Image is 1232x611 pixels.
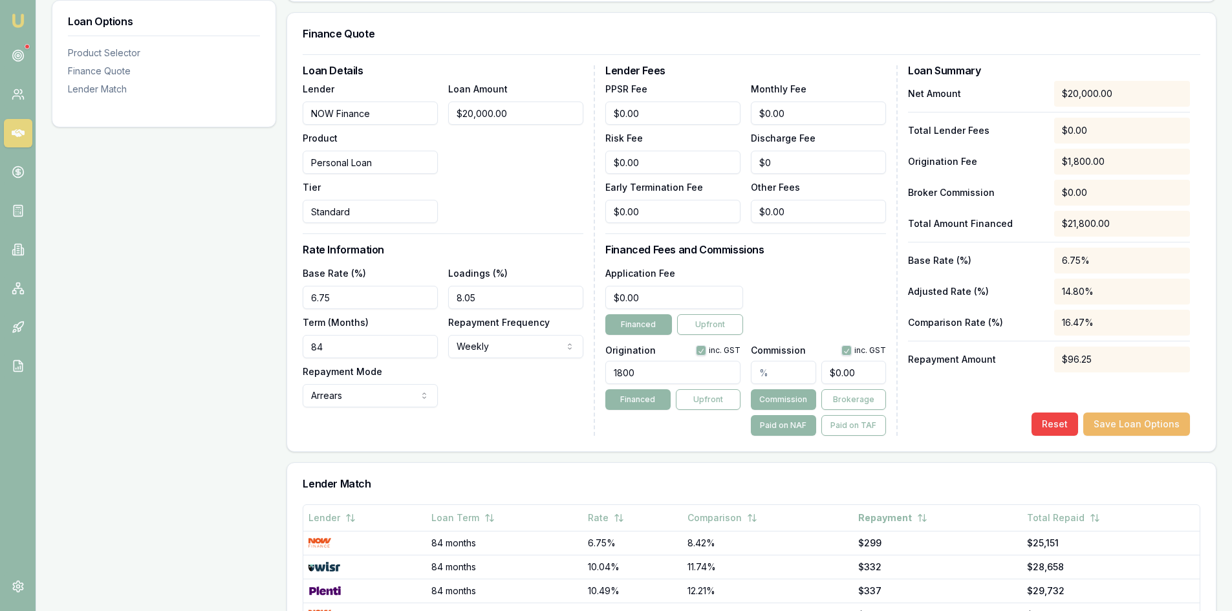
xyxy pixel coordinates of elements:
div: $96.25 [1054,347,1190,372]
div: 16.47% [1054,310,1190,336]
label: Commission [751,346,806,355]
h3: Rate Information [303,244,583,255]
button: Paid on TAF [821,415,886,436]
div: $0.00 [1054,118,1190,144]
button: Commission [751,389,816,410]
button: Total Repaid [1027,506,1100,530]
td: 6.75% [583,531,682,555]
input: $ [448,102,583,125]
td: 84 months [426,579,583,603]
h3: Lender Match [303,478,1200,489]
p: Origination Fee [908,155,1044,168]
button: Financed [605,314,671,335]
label: Application Fee [605,268,675,279]
label: Base Rate (%) [303,268,366,279]
label: Product [303,133,338,144]
div: Lender Match [68,83,260,96]
label: Loan Amount [448,83,508,94]
img: Plenti [308,586,341,596]
label: Early Termination Fee [605,182,703,193]
div: $25,151 [1027,537,1194,550]
div: 6.75% [1054,248,1190,273]
h3: Loan Details [303,65,583,76]
button: Brokerage [821,389,886,410]
label: Repayment Mode [303,366,382,377]
label: Origination [605,346,656,355]
div: $20,000.00 [1054,81,1190,107]
button: Financed [605,389,670,410]
button: Rate [588,506,624,530]
p: Base Rate (%) [908,254,1044,267]
button: Upfront [677,314,743,335]
button: Paid on NAF [751,415,816,436]
div: $337 [858,584,1017,597]
button: Save Loan Options [1083,413,1190,436]
p: Broker Commission [908,186,1044,199]
h3: Finance Quote [303,28,1200,39]
button: Repayment [858,506,927,530]
div: Finance Quote [68,65,260,78]
h3: Loan Options [68,16,260,27]
div: $0.00 [1054,180,1190,206]
div: 14.80% [1054,279,1190,305]
label: Tier [303,182,321,193]
p: Total Amount Financed [908,217,1044,230]
p: Net Amount [908,87,1044,100]
h3: Lender Fees [605,65,886,76]
label: Risk Fee [605,133,643,144]
input: $ [751,200,886,223]
label: Lender [303,83,334,94]
div: $29,732 [1027,584,1194,597]
button: Reset [1032,413,1078,436]
label: Other Fees [751,182,800,193]
button: Lender [308,506,356,530]
button: Upfront [676,389,740,410]
div: $299 [858,537,1017,550]
td: 84 months [426,531,583,555]
div: Product Selector [68,47,260,59]
input: % [448,286,583,309]
label: Discharge Fee [751,133,816,144]
h3: Financed Fees and Commissions [605,244,886,255]
div: inc. GST [841,345,886,356]
div: $1,800.00 [1054,149,1190,175]
input: $ [751,151,886,174]
input: $ [605,200,740,223]
label: Loadings (%) [448,268,508,279]
td: 11.74% [682,555,853,579]
label: PPSR Fee [605,83,647,94]
td: 12.21% [682,579,853,603]
button: Comparison [687,506,757,530]
label: Repayment Frequency [448,317,550,328]
label: Monthly Fee [751,83,806,94]
p: Adjusted Rate (%) [908,285,1044,298]
input: $ [605,102,740,125]
input: $ [605,151,740,174]
button: Loan Term [431,506,495,530]
p: Total Lender Fees [908,124,1044,137]
img: NOW Finance [308,538,331,548]
input: $ [751,102,886,125]
div: $332 [858,561,1017,573]
img: emu-icon-u.png [10,13,26,28]
input: $ [605,286,743,309]
label: Term (Months) [303,317,369,328]
h3: Loan Summary [908,65,1190,76]
p: Comparison Rate (%) [908,316,1044,329]
td: 10.04% [583,555,682,579]
div: $28,658 [1027,561,1194,573]
input: % [303,286,438,309]
img: WISR [308,562,340,572]
div: $21,800.00 [1054,211,1190,237]
input: % [751,361,816,384]
td: 84 months [426,555,583,579]
td: 10.49% [583,579,682,603]
p: Repayment Amount [908,353,1044,366]
td: 8.42% [682,531,853,555]
div: inc. GST [696,345,740,356]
